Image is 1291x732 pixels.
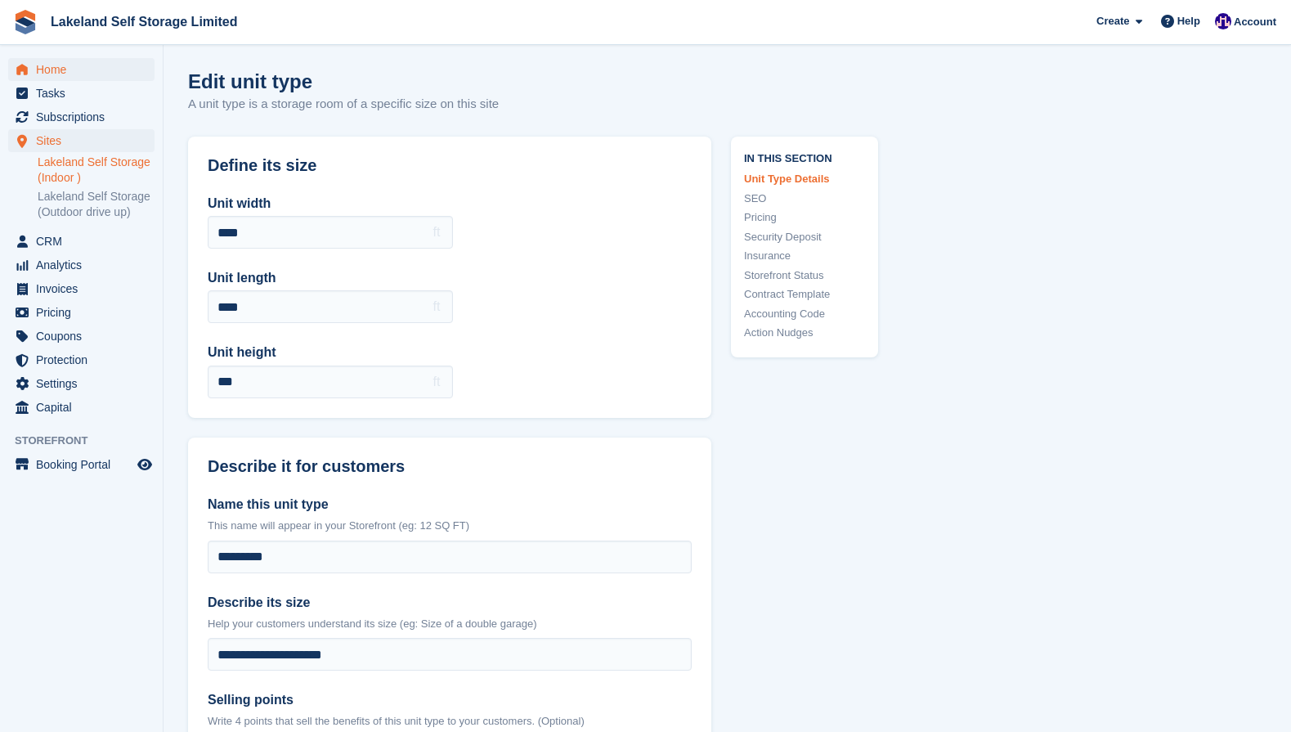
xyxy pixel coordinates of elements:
[744,325,865,341] a: Action Nudges
[36,129,134,152] span: Sites
[36,106,134,128] span: Subscriptions
[208,713,692,730] p: Write 4 points that sell the benefits of this unit type to your customers. (Optional)
[744,150,865,165] span: In this section
[8,301,155,324] a: menu
[188,95,499,114] p: A unit type is a storage room of a specific size on this site
[13,10,38,34] img: stora-icon-8386f47178a22dfd0bd8f6a31ec36ba5ce8667c1dd55bd0f319d3a0aa187defe.svg
[135,455,155,474] a: Preview store
[208,616,692,632] p: Help your customers understand its size (eg: Size of a double garage)
[208,495,692,514] label: Name this unit type
[188,70,499,92] h1: Edit unit type
[8,230,155,253] a: menu
[744,209,865,226] a: Pricing
[36,372,134,395] span: Settings
[208,156,692,175] h2: Define its size
[744,229,865,245] a: Security Deposit
[8,372,155,395] a: menu
[44,8,244,35] a: Lakeland Self Storage Limited
[208,194,453,213] label: Unit width
[208,343,453,362] label: Unit height
[8,325,155,348] a: menu
[36,325,134,348] span: Coupons
[36,277,134,300] span: Invoices
[8,254,155,276] a: menu
[36,396,134,419] span: Capital
[744,286,865,303] a: Contract Template
[8,453,155,476] a: menu
[744,267,865,284] a: Storefront Status
[208,457,692,476] h2: Describe it for customers
[1177,13,1200,29] span: Help
[8,82,155,105] a: menu
[15,433,163,449] span: Storefront
[744,191,865,207] a: SEO
[1234,14,1276,30] span: Account
[38,189,155,220] a: Lakeland Self Storage (Outdoor drive up)
[208,593,692,613] label: Describe its size
[208,690,692,710] label: Selling points
[1096,13,1129,29] span: Create
[8,348,155,371] a: menu
[8,58,155,81] a: menu
[38,155,155,186] a: Lakeland Self Storage (Indoor )
[1215,13,1231,29] img: Nick Aynsley
[744,171,865,187] a: Unit Type Details
[208,518,692,534] p: This name will appear in your Storefront (eg: 12 SQ FT)
[36,82,134,105] span: Tasks
[36,58,134,81] span: Home
[36,254,134,276] span: Analytics
[8,106,155,128] a: menu
[208,268,453,288] label: Unit length
[36,301,134,324] span: Pricing
[36,348,134,371] span: Protection
[744,248,865,264] a: Insurance
[8,277,155,300] a: menu
[8,129,155,152] a: menu
[744,306,865,322] a: Accounting Code
[36,453,134,476] span: Booking Portal
[8,396,155,419] a: menu
[36,230,134,253] span: CRM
